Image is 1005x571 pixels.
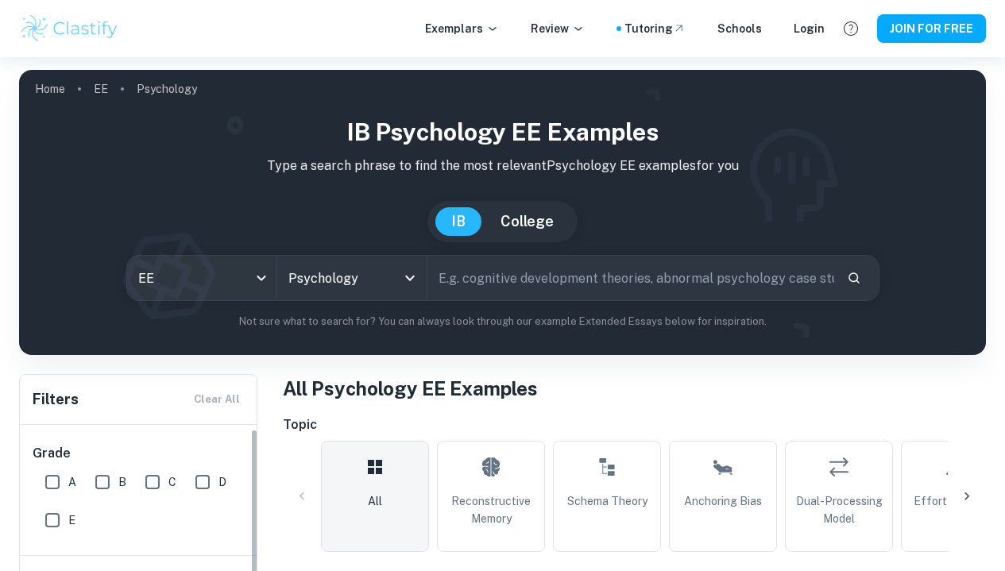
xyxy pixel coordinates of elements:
a: EE [94,78,108,100]
p: Review [531,20,585,37]
button: Help and Feedback [837,15,864,42]
button: JOIN FOR FREE [877,14,986,43]
span: All [368,492,382,510]
h6: Grade [33,444,245,463]
button: Search [841,264,868,291]
h6: Filters [33,388,79,411]
a: Home [35,78,65,100]
h1: IB Psychology EE examples [32,114,973,150]
span: D [218,473,226,491]
span: C [168,473,176,491]
span: Anchoring Bias [684,492,762,510]
img: Clastify logo [19,13,120,44]
button: College [485,207,570,236]
input: E.g. cognitive development theories, abnormal psychology case studies, social psychology experime... [427,256,834,300]
span: B [118,473,126,491]
span: Reconstructive Memory [444,492,538,527]
p: Psychology [137,80,197,98]
div: EE [127,256,276,300]
h6: Topic [283,415,986,434]
p: Not sure what to search for? You can always look through our example Extended Essays below for in... [32,314,973,330]
a: Schools [717,20,762,37]
p: Exemplars [425,20,499,37]
span: E [68,511,75,529]
span: Effort Heuristic [914,492,996,510]
button: Open [399,267,421,289]
span: Dual-Processing Model [792,492,886,527]
span: Schema Theory [567,492,647,510]
h1: All Psychology EE Examples [283,374,986,403]
img: profile cover [19,70,986,355]
a: Tutoring [624,20,686,37]
button: IB [435,207,481,236]
span: A [68,473,76,491]
a: Login [794,20,825,37]
p: Type a search phrase to find the most relevant Psychology EE examples for you [32,156,973,176]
